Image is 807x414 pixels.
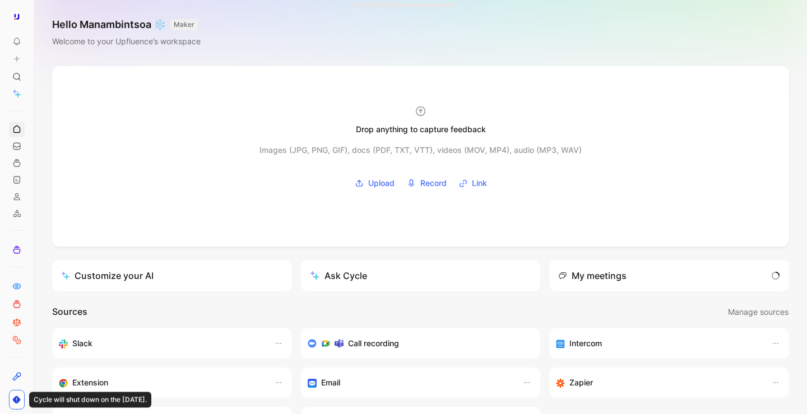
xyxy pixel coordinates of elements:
button: Upload [351,175,398,192]
span: Manage sources [728,305,789,319]
button: Manage sources [727,305,789,319]
div: Record & transcribe meetings from Zoom, Meet & Teams. [308,337,525,350]
h3: Extension [72,376,108,389]
div: Sync your customers, send feedback and get updates in Slack [59,337,263,350]
div: Capture feedback from thousands of sources with Zapier (survey results, recordings, sheets, etc). [556,376,760,389]
div: Sync your customers, send feedback and get updates in Intercom [556,337,760,350]
h3: Call recording [348,337,399,350]
span: Record [420,176,447,190]
h3: Email [321,376,340,389]
div: Drop anything to capture feedback [356,123,486,136]
span: Link [472,176,487,190]
h3: Slack [72,337,92,350]
button: Ask Cycle [301,260,541,291]
h2: Sources [52,305,87,319]
div: Images (JPG, PNG, GIF), docs (PDF, TXT, VTT), videos (MOV, MP4), audio (MP3, WAV) [259,143,582,157]
button: Upfluence [9,9,25,25]
img: Upfluence [11,11,22,22]
button: MAKER [170,19,198,30]
button: Record [403,175,451,192]
a: Customize your AI [52,260,292,291]
div: Customize your AI [61,269,154,282]
div: Forward emails to your feedback inbox [308,376,512,389]
button: Link [455,175,491,192]
div: Welcome to your Upfluence’s workspace [52,35,201,48]
div: My meetings [558,269,627,282]
div: Capture feedback from anywhere on the web [59,376,263,389]
span: Upload [368,176,395,190]
h3: Intercom [569,337,602,350]
div: Cycle will shut down on the [DATE]. [29,392,151,408]
div: Ask Cycle [310,269,367,282]
h1: Hello Manambintsoa ❄️ [52,18,201,31]
h3: Zapier [569,376,593,389]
